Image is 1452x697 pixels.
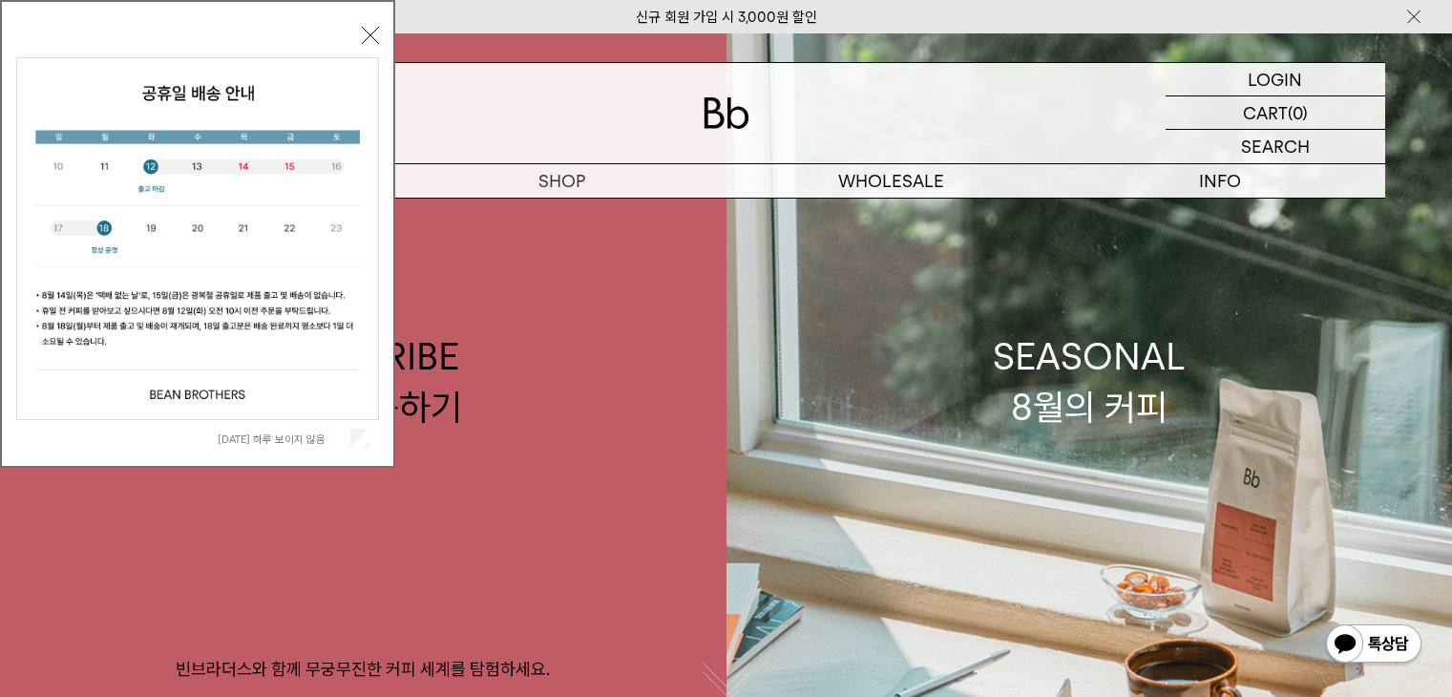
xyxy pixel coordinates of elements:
a: CART (0) [1166,96,1385,130]
label: [DATE] 하루 보이지 않음 [218,433,347,446]
p: (0) [1288,96,1308,129]
a: LOGIN [1166,63,1385,96]
p: LOGIN [1248,63,1302,95]
p: INFO [1056,164,1385,198]
p: SEARCH [1241,130,1310,163]
button: 닫기 [362,27,379,44]
a: SHOP [397,164,726,198]
p: CART [1243,96,1288,129]
img: cb63d4bbb2e6550c365f227fdc69b27f_113810.jpg [17,58,378,419]
img: 로고 [704,97,749,129]
a: 신규 회원 가입 시 3,000원 할인 [636,9,817,26]
p: WHOLESALE [726,164,1056,198]
div: SEASONAL 8월의 커피 [993,331,1186,433]
img: 카카오톡 채널 1:1 채팅 버튼 [1324,623,1423,668]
